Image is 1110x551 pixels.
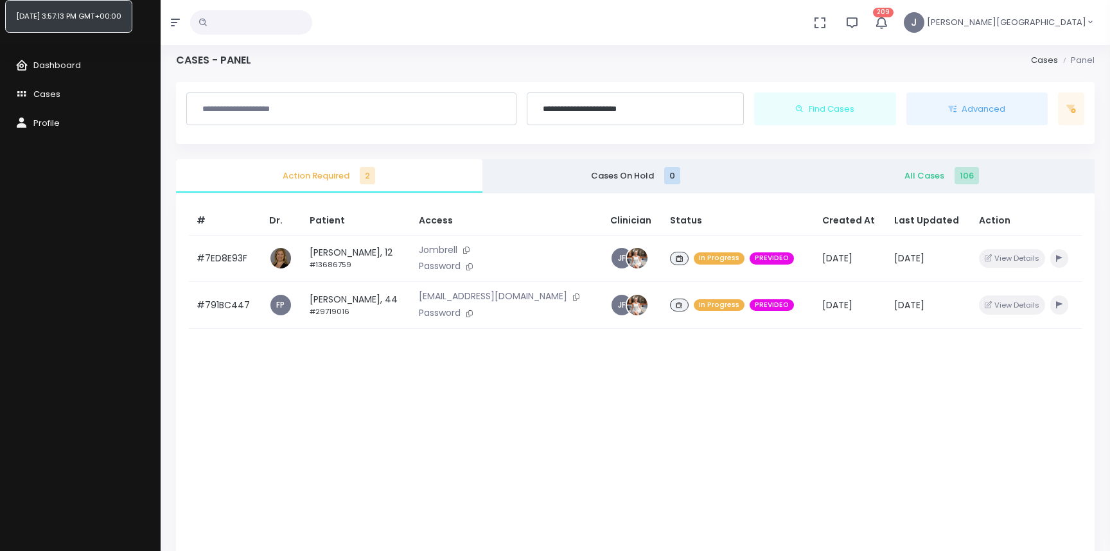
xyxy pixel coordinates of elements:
button: Find Cases [754,92,896,126]
span: Profile [33,117,60,129]
a: Cases [1031,54,1058,66]
a: JF [612,295,632,315]
small: #29719016 [310,306,349,317]
span: [DATE] 3:57:13 PM GMT+00:00 [16,11,121,21]
span: [DATE] [822,252,852,265]
li: Panel [1058,54,1095,67]
span: 2 [360,167,375,184]
p: [EMAIL_ADDRESS][DOMAIN_NAME] [419,290,595,304]
p: Password [419,259,595,274]
span: [PERSON_NAME][GEOGRAPHIC_DATA] [927,16,1086,29]
td: #791BC447 [189,282,261,329]
p: Jombrell [419,243,595,258]
a: JF [612,248,632,268]
span: [DATE] [894,252,924,265]
th: Patient [302,206,411,236]
button: Advanced [906,92,1048,126]
span: In Progress [694,299,744,311]
span: 0 [664,167,680,184]
th: Status [662,206,815,236]
span: 209 [873,8,894,17]
th: Action [971,206,1082,236]
span: [DATE] [822,299,852,311]
th: # [189,206,261,236]
span: J [904,12,924,33]
span: [DATE] [894,299,924,311]
span: Cases [33,88,60,100]
h4: Cases - Panel [176,54,251,66]
th: Dr. [261,206,302,236]
th: Last Updated [886,206,971,236]
span: PREVIDEO [750,299,794,311]
th: Access [411,206,603,236]
a: FP [270,295,291,315]
span: In Progress [694,252,744,265]
span: 106 [955,167,979,184]
span: Cases On Hold [493,170,779,182]
span: Action Required [186,170,472,182]
small: #13686759 [310,259,351,270]
th: Clinician [603,206,662,236]
td: #7ED8E93F [189,235,261,282]
th: Created At [815,206,886,236]
button: View Details [979,295,1045,314]
span: PREVIDEO [750,252,794,265]
span: All Cases [798,170,1084,182]
td: [PERSON_NAME], 44 [302,282,411,329]
button: View Details [979,249,1045,268]
span: Dashboard [33,59,81,71]
td: [PERSON_NAME], 12 [302,235,411,282]
p: Password [419,306,595,320]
